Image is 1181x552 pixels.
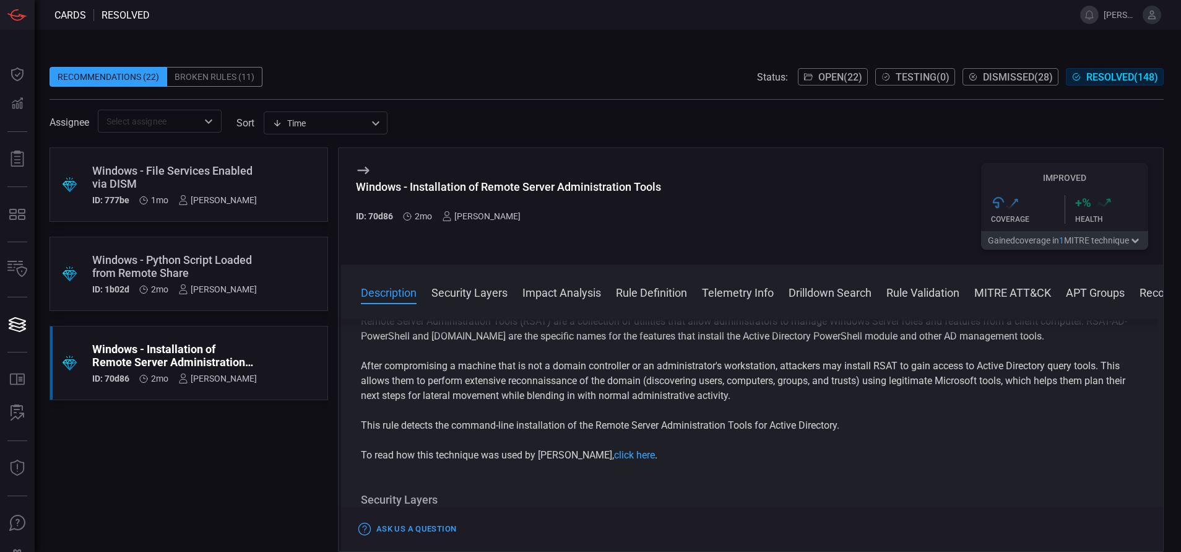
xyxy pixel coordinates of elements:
[356,520,459,539] button: Ask Us a Question
[442,211,521,221] div: [PERSON_NAME]
[2,144,32,174] button: Reports
[356,180,661,193] div: Windows - Installation of Remote Server Administration Tools
[2,89,32,119] button: Detections
[92,164,257,190] div: Windows - File Services Enabled via DISM
[92,253,257,279] div: Windows - Python Script Loaded from Remote Share
[54,9,86,21] span: Cards
[415,211,432,221] span: Jun 29, 2025 10:25 AM
[2,255,32,284] button: Inventory
[2,199,32,229] button: MITRE - Detection Posture
[757,71,788,83] span: Status:
[2,310,32,340] button: Cards
[272,117,368,129] div: Time
[361,359,1143,403] p: After compromising a machine that is not a domain controller or an administrator's workstation, a...
[1066,284,1125,299] button: APT Groups
[102,113,197,129] input: Select assignee
[981,173,1148,183] h5: Improved
[50,67,167,87] div: Recommendations (22)
[151,195,168,205] span: Jul 06, 2025 8:47 AM
[178,374,257,383] div: [PERSON_NAME]
[896,71,950,83] span: Testing ( 0 )
[92,195,129,205] h5: ID: 777be
[361,448,1143,463] p: To read how this technique was used by [PERSON_NAME], .
[1059,235,1064,245] span: 1
[614,449,655,461] a: click here
[92,374,129,383] h5: ID: 70d86
[886,284,959,299] button: Rule Validation
[983,71,1053,83] span: Dismissed ( 28 )
[789,284,872,299] button: Drilldown Search
[991,215,1065,224] div: Coverage
[522,284,601,299] button: Impact Analysis
[167,67,262,87] div: Broken Rules (11)
[178,284,257,294] div: [PERSON_NAME]
[702,284,774,299] button: Telemetry Info
[974,284,1051,299] button: MITRE ATT&CK
[356,211,393,221] h5: ID: 70d86
[1104,10,1138,20] span: [PERSON_NAME].[PERSON_NAME]
[151,284,168,294] span: Jun 29, 2025 10:25 AM
[361,418,1143,433] p: This rule detects the command-line installation of the Remote Server Administration Tools for Act...
[102,9,150,21] span: resolved
[92,343,257,369] div: Windows - Installation of Remote Server Administration Tools
[50,116,89,128] span: Assignee
[981,231,1148,250] button: Gainedcoverage in1MITRE technique
[798,68,868,85] button: Open(22)
[1075,215,1149,224] div: Health
[1075,195,1091,210] h3: + %
[818,71,862,83] span: Open ( 22 )
[200,113,217,130] button: Open
[2,59,32,89] button: Dashboard
[875,68,955,85] button: Testing(0)
[361,493,1143,507] h3: Security Layers
[2,453,32,483] button: Threat Intelligence
[616,284,687,299] button: Rule Definition
[963,68,1058,85] button: Dismissed(28)
[236,117,254,129] label: sort
[2,509,32,538] button: Ask Us A Question
[431,284,508,299] button: Security Layers
[2,365,32,395] button: Rule Catalog
[1086,71,1158,83] span: Resolved ( 148 )
[1066,68,1164,85] button: Resolved(148)
[178,195,257,205] div: [PERSON_NAME]
[2,398,32,428] button: ALERT ANALYSIS
[92,284,129,294] h5: ID: 1b02d
[151,374,168,383] span: Jun 29, 2025 10:25 AM
[361,284,417,299] button: Description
